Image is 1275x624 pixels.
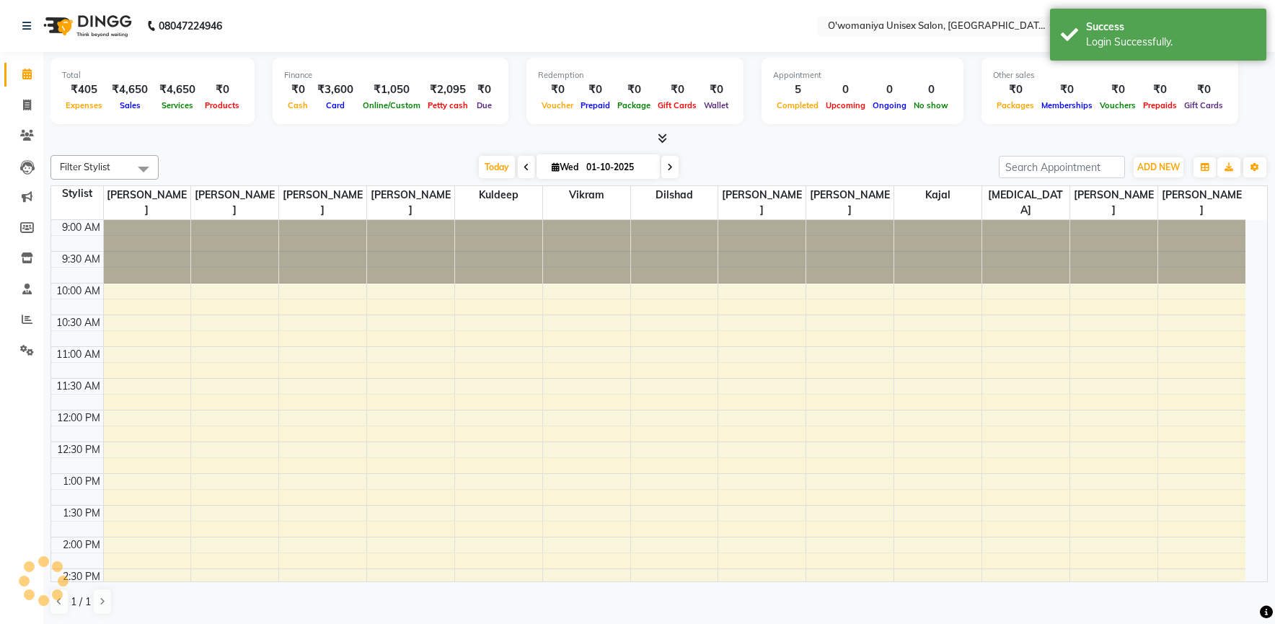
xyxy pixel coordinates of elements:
[191,186,278,219] span: [PERSON_NAME]
[700,100,732,110] span: Wallet
[993,69,1227,82] div: Other sales
[53,347,103,362] div: 11:00 AM
[53,284,103,299] div: 10:00 AM
[1181,82,1227,98] div: ₹0
[54,442,103,457] div: 12:30 PM
[806,186,894,219] span: [PERSON_NAME]
[159,6,222,46] b: 08047224946
[455,186,542,204] span: kuldeep
[869,82,910,98] div: 0
[473,100,495,110] span: Due
[154,82,201,98] div: ₹4,650
[359,82,424,98] div: ₹1,050
[367,186,454,219] span: [PERSON_NAME]
[424,82,472,98] div: ₹2,095
[993,82,1038,98] div: ₹0
[424,100,472,110] span: Petty cash
[993,100,1038,110] span: Packages
[284,100,312,110] span: Cash
[359,100,424,110] span: Online/Custom
[312,82,359,98] div: ₹3,600
[654,100,700,110] span: Gift Cards
[582,157,654,178] input: 2025-10-01
[53,315,103,330] div: 10:30 AM
[773,69,952,82] div: Appointment
[894,186,981,204] span: kajal
[62,100,106,110] span: Expenses
[60,506,103,521] div: 1:30 PM
[104,186,191,219] span: [PERSON_NAME]
[1139,82,1181,98] div: ₹0
[201,82,243,98] div: ₹0
[538,82,577,98] div: ₹0
[62,69,243,82] div: Total
[71,594,91,610] span: 1 / 1
[284,69,497,82] div: Finance
[538,69,732,82] div: Redemption
[773,100,822,110] span: Completed
[158,100,197,110] span: Services
[538,100,577,110] span: Voucher
[279,186,366,219] span: [PERSON_NAME]
[614,82,654,98] div: ₹0
[1139,100,1181,110] span: Prepaids
[1038,100,1096,110] span: Memberships
[1086,19,1256,35] div: Success
[479,156,515,178] span: Today
[543,186,630,204] span: vikram
[284,82,312,98] div: ₹0
[472,82,497,98] div: ₹0
[62,82,106,98] div: ₹405
[60,569,103,584] div: 2:30 PM
[910,82,952,98] div: 0
[718,186,806,219] span: [PERSON_NAME]
[700,82,732,98] div: ₹0
[1086,35,1256,50] div: Login Successfully.
[1096,82,1139,98] div: ₹0
[999,156,1125,178] input: Search Appointment
[869,100,910,110] span: Ongoing
[60,537,103,553] div: 2:00 PM
[1158,186,1245,219] span: [PERSON_NAME]
[322,100,348,110] span: Card
[1181,100,1227,110] span: Gift Cards
[59,220,103,235] div: 9:00 AM
[654,82,700,98] div: ₹0
[1134,157,1183,177] button: ADD NEW
[59,252,103,267] div: 9:30 AM
[1096,100,1139,110] span: Vouchers
[982,186,1069,219] span: [MEDICAL_DATA]
[577,82,614,98] div: ₹0
[201,100,243,110] span: Products
[910,100,952,110] span: No show
[631,186,718,204] span: Dilshad
[106,82,154,98] div: ₹4,650
[1038,82,1096,98] div: ₹0
[577,100,614,110] span: Prepaid
[822,82,869,98] div: 0
[60,161,110,172] span: Filter Stylist
[51,186,103,201] div: Stylist
[773,82,822,98] div: 5
[822,100,869,110] span: Upcoming
[54,410,103,426] div: 12:00 PM
[548,162,582,172] span: Wed
[1070,186,1157,219] span: [PERSON_NAME]
[53,379,103,394] div: 11:30 AM
[614,100,654,110] span: Package
[60,474,103,489] div: 1:00 PM
[37,6,136,46] img: logo
[1137,162,1180,172] span: ADD NEW
[116,100,144,110] span: Sales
